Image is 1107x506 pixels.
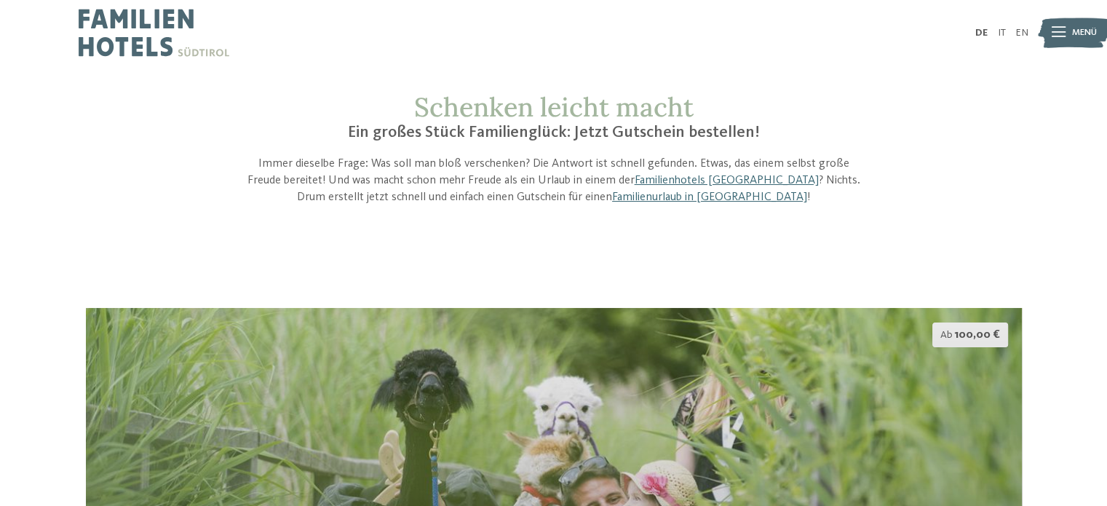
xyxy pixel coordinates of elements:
a: EN [1015,28,1028,38]
a: Familienurlaub in [GEOGRAPHIC_DATA] [612,191,807,203]
span: Schenken leicht macht [413,90,693,124]
a: DE [975,28,988,38]
span: Ein großes Stück Familienglück: Jetzt Gutschein bestellen! [347,124,759,141]
a: Familienhotels [GEOGRAPHIC_DATA] [634,175,818,186]
p: Immer dieselbe Frage: Was soll man bloß verschenken? Die Antwort ist schnell gefunden. Etwas, das... [242,156,865,205]
a: IT [997,28,1005,38]
span: Menü [1072,26,1097,39]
